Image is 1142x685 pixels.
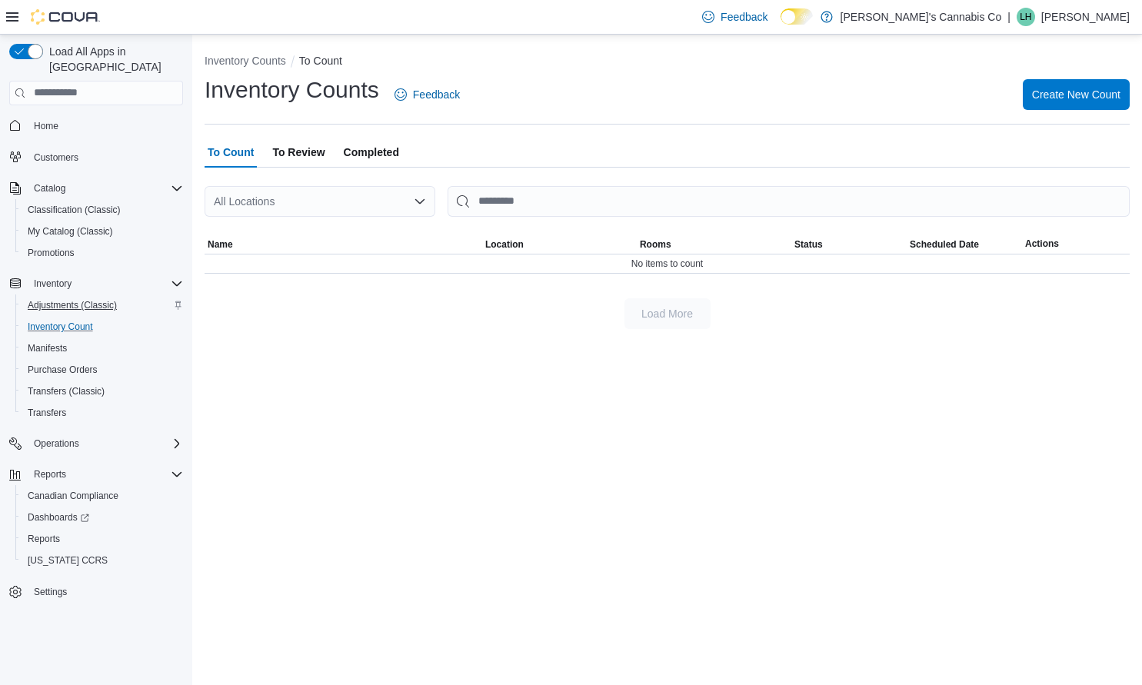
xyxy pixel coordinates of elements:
[3,178,189,199] button: Catalog
[3,580,189,603] button: Settings
[28,434,183,453] span: Operations
[22,244,183,262] span: Promotions
[3,273,189,294] button: Inventory
[28,274,183,293] span: Inventory
[299,55,342,67] button: To Count
[344,137,399,168] span: Completed
[22,201,127,219] a: Classification (Classic)
[272,137,325,168] span: To Review
[1017,8,1035,26] div: Liv Higgs
[22,318,99,336] a: Inventory Count
[28,342,67,354] span: Manifests
[28,321,93,333] span: Inventory Count
[3,146,189,168] button: Customers
[28,490,118,502] span: Canadian Compliance
[22,339,183,357] span: Manifests
[28,583,73,601] a: Settings
[721,9,767,25] span: Feedback
[34,278,72,290] span: Inventory
[28,225,113,238] span: My Catalog (Classic)
[631,258,703,270] span: No items to count
[9,108,183,643] nav: Complex example
[28,434,85,453] button: Operations
[15,338,189,359] button: Manifests
[22,222,119,241] a: My Catalog (Classic)
[15,485,189,507] button: Canadian Compliance
[22,404,183,422] span: Transfers
[28,247,75,259] span: Promotions
[15,507,189,528] a: Dashboards
[28,465,183,484] span: Reports
[28,299,117,311] span: Adjustments (Classic)
[28,407,66,419] span: Transfers
[22,201,183,219] span: Classification (Classic)
[696,2,774,32] a: Feedback
[28,179,72,198] button: Catalog
[22,339,73,357] a: Manifests
[22,404,72,422] a: Transfers
[1023,79,1130,110] button: Create New Count
[28,204,121,216] span: Classification (Classic)
[794,238,823,251] span: Status
[28,117,65,135] a: Home
[22,318,183,336] span: Inventory Count
[791,235,907,254] button: Status
[485,238,524,251] span: Location
[208,137,254,168] span: To Count
[22,296,123,314] a: Adjustments (Classic)
[1032,87,1120,102] span: Create New Count
[34,120,58,132] span: Home
[31,9,100,25] img: Cova
[205,55,286,67] button: Inventory Counts
[624,298,711,329] button: Load More
[28,148,85,167] a: Customers
[205,53,1130,71] nav: An example of EuiBreadcrumbs
[43,44,183,75] span: Load All Apps in [GEOGRAPHIC_DATA]
[28,533,60,545] span: Reports
[15,528,189,550] button: Reports
[28,179,183,198] span: Catalog
[1041,8,1130,26] p: [PERSON_NAME]
[15,359,189,381] button: Purchase Orders
[28,582,183,601] span: Settings
[1020,8,1031,26] span: LH
[637,235,791,254] button: Rooms
[34,586,67,598] span: Settings
[34,468,66,480] span: Reports
[414,195,426,208] button: Open list of options
[15,381,189,402] button: Transfers (Classic)
[1007,8,1010,26] p: |
[22,296,183,314] span: Adjustments (Classic)
[781,8,813,25] input: Dark Mode
[28,511,89,524] span: Dashboards
[22,551,183,570] span: Washington CCRS
[3,464,189,485] button: Reports
[15,402,189,424] button: Transfers
[910,238,979,251] span: Scheduled Date
[22,508,95,527] a: Dashboards
[3,115,189,137] button: Home
[22,222,183,241] span: My Catalog (Classic)
[28,554,108,567] span: [US_STATE] CCRS
[28,116,183,135] span: Home
[28,385,105,397] span: Transfers (Classic)
[22,244,81,262] a: Promotions
[22,530,183,548] span: Reports
[15,242,189,264] button: Promotions
[28,364,98,376] span: Purchase Orders
[15,199,189,221] button: Classification (Classic)
[205,75,379,105] h1: Inventory Counts
[28,148,183,167] span: Customers
[22,487,125,505] a: Canadian Compliance
[3,433,189,454] button: Operations
[907,235,1022,254] button: Scheduled Date
[641,306,693,321] span: Load More
[28,465,72,484] button: Reports
[22,551,114,570] a: [US_STATE] CCRS
[15,316,189,338] button: Inventory Count
[22,382,183,401] span: Transfers (Classic)
[22,361,104,379] a: Purchase Orders
[22,508,183,527] span: Dashboards
[1025,238,1059,250] span: Actions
